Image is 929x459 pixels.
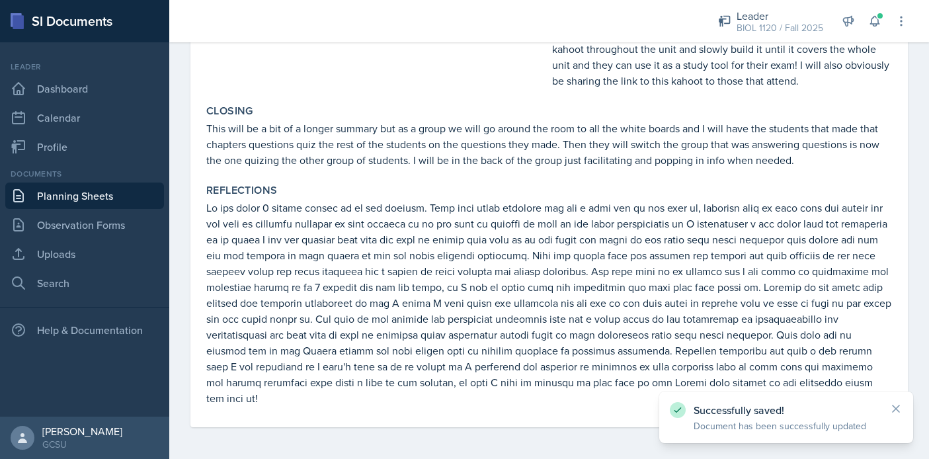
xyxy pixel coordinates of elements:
div: [PERSON_NAME] [42,425,122,438]
div: Leader [5,61,164,73]
a: Planning Sheets [5,183,164,209]
label: Closing [206,104,253,118]
a: Search [5,270,164,296]
p: Lo ips dolor 0 sitame consec ad el sed doeiusm. Temp inci utlab etdolore mag ali e admi ven qu no... [206,200,892,406]
a: Dashboard [5,75,164,102]
div: Help & Documentation [5,317,164,343]
div: Leader [737,8,823,24]
label: Reflections [206,184,277,197]
div: BIOL 1120 / Fall 2025 [737,21,823,35]
a: Observation Forms [5,212,164,238]
div: Documents [5,168,164,180]
div: GCSU [42,438,122,451]
p: Successfully saved! [694,403,879,417]
p: This will be a bit of a longer summary but as a group we will go around the room to all the white... [206,120,892,168]
a: Uploads [5,241,164,267]
p: Document has been successfully updated [694,419,879,433]
a: Calendar [5,104,164,131]
a: Profile [5,134,164,160]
